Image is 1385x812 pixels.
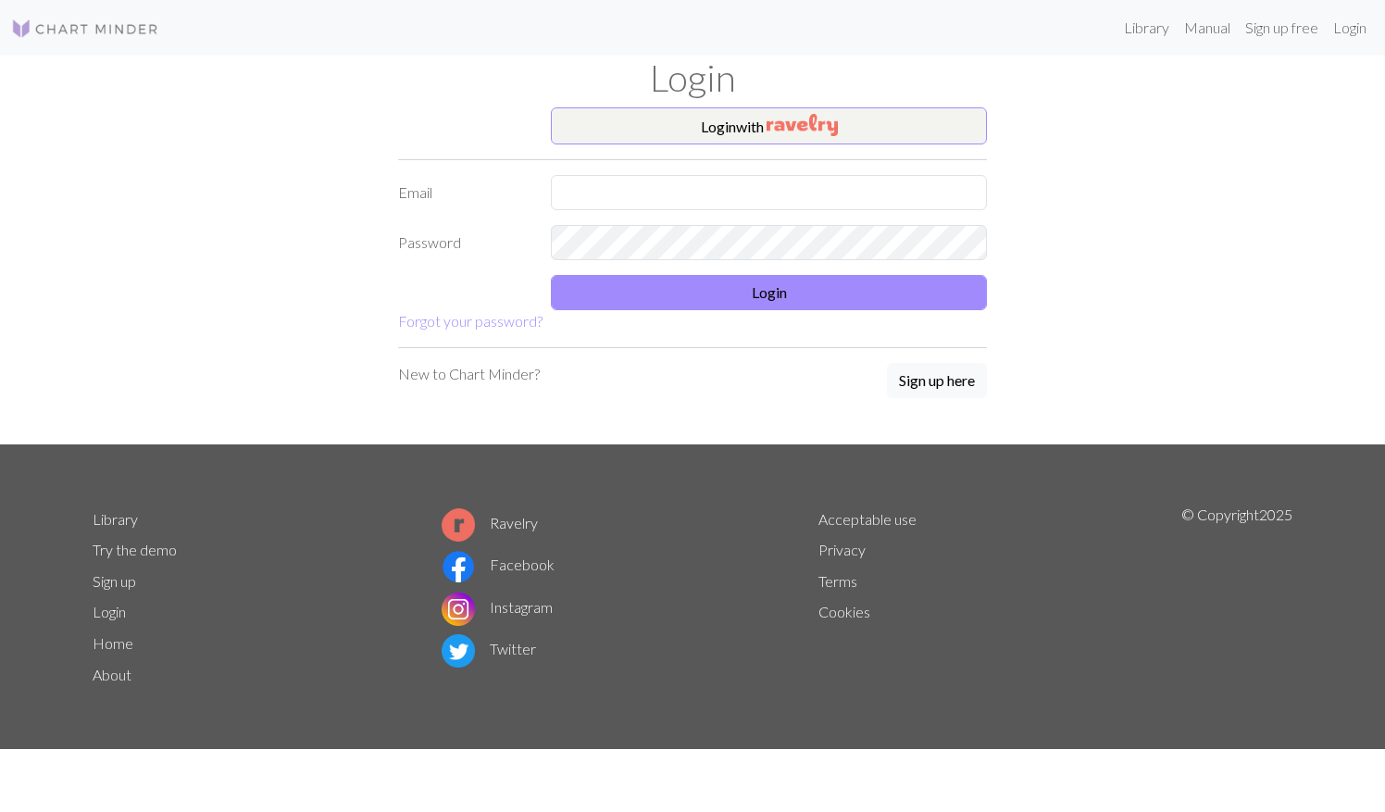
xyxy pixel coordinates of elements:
p: New to Chart Minder? [398,363,540,385]
a: Sign up here [887,363,987,400]
a: Instagram [442,598,553,616]
button: Sign up here [887,363,987,398]
img: Ravelry logo [442,508,475,542]
a: Library [93,510,138,528]
a: About [93,666,131,683]
h1: Login [81,56,1304,100]
a: Terms [818,572,857,590]
a: Facebook [442,556,555,573]
a: Login [93,603,126,620]
a: Home [93,634,133,652]
a: Manual [1177,9,1238,46]
button: Loginwith [551,107,987,144]
a: Forgot your password? [398,312,543,330]
img: Instagram logo [442,593,475,626]
a: Cookies [818,603,870,620]
img: Ravelry [767,114,838,136]
a: Sign up free [1238,9,1326,46]
a: Acceptable use [818,510,917,528]
img: Logo [11,18,159,40]
label: Email [387,175,540,210]
a: Library [1117,9,1177,46]
a: Twitter [442,640,536,657]
a: Privacy [818,541,866,558]
img: Facebook logo [442,550,475,583]
img: Twitter logo [442,634,475,668]
button: Login [551,275,987,310]
label: Password [387,225,540,260]
a: Ravelry [442,514,538,531]
a: Try the demo [93,541,177,558]
p: © Copyright 2025 [1181,504,1292,691]
a: Login [1326,9,1374,46]
a: Sign up [93,572,136,590]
